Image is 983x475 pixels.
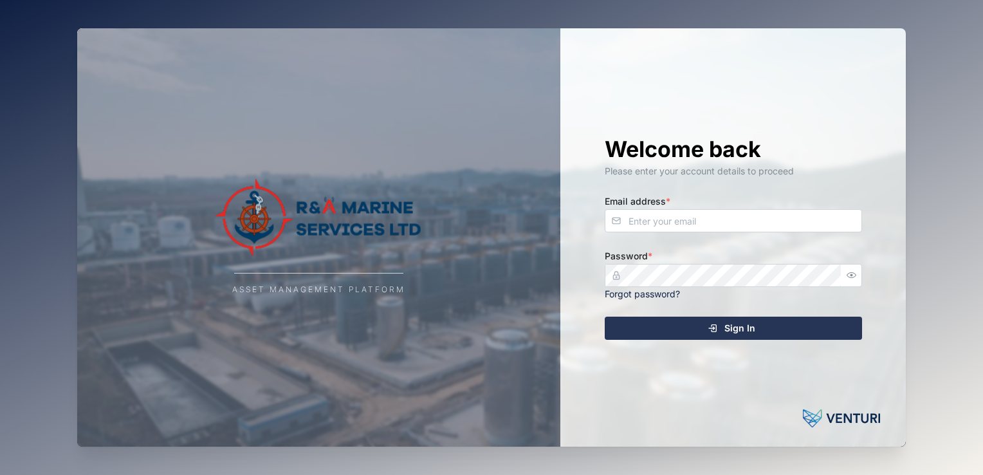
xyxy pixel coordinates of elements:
a: Forgot password? [605,288,680,299]
div: Asset Management Platform [232,284,405,296]
span: Sign In [724,317,755,339]
input: Enter your email [605,209,862,232]
label: Password [605,249,652,263]
label: Email address [605,194,670,209]
h1: Welcome back [605,135,862,163]
button: Sign In [605,317,862,340]
img: Company Logo [190,179,448,256]
div: Please enter your account details to proceed [605,164,862,178]
img: Powered by: Venturi [803,405,880,431]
